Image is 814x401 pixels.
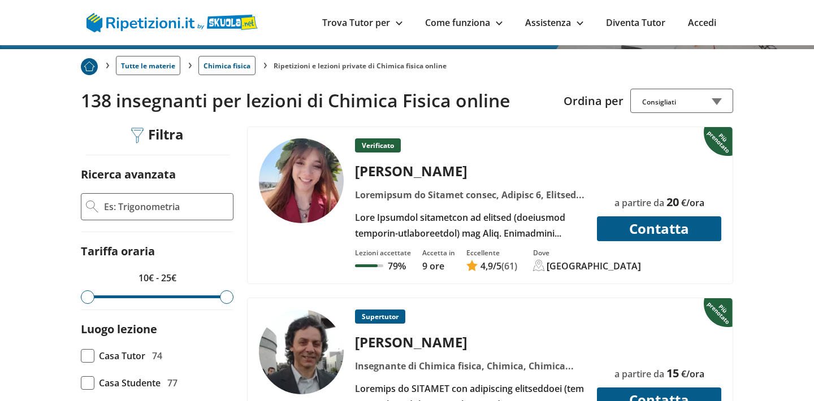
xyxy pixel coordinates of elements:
span: 74 [152,348,162,364]
label: Ordina per [564,93,624,108]
p: 9 ore [422,260,455,272]
span: 20 [666,194,679,210]
a: Diventa Tutor [606,16,665,29]
div: [PERSON_NAME] [351,162,590,180]
div: Loremipsum do Sitamet consec, Adipisc 6, Elitsed 4, Doeiusm tem incidid 3, Utlabor etd magnaal 8,... [351,187,590,203]
span: €/ora [681,197,704,209]
span: Casa Tutor [99,348,145,364]
div: Accetta in [422,248,455,258]
img: tutor a Roma - GIULIA [259,138,344,223]
img: logo Skuola.net | Ripetizioni.it [86,13,258,32]
span: €/ora [681,368,704,380]
div: Insegnante di Chimica fisica, Chimica, Chimica analitica, Chimica organica, Chimica organica 2, F... [351,358,590,374]
div: Eccellente [466,248,517,258]
div: Consigliati [630,89,733,113]
div: Lezioni accettate [355,248,411,258]
a: Tutte le materie [116,56,180,75]
p: Supertutor [355,310,405,324]
label: Luogo lezione [81,321,157,337]
label: Tariffa oraria [81,243,155,259]
a: logo Skuola.net | Ripetizioni.it [86,15,258,28]
h2: 138 insegnanti per lezioni di Chimica Fisica online [81,90,555,111]
div: Dove [533,248,641,258]
span: a partire da [614,197,664,209]
a: Trova Tutor per [322,16,402,29]
p: Verificato [355,138,401,152]
span: a partire da [614,368,664,380]
input: Es: Trigonometria [103,198,228,215]
img: Filtra filtri mobile [131,128,144,143]
a: Come funziona [425,16,503,29]
span: (61) [501,260,517,272]
div: [PERSON_NAME] [351,333,590,351]
li: Ripetizioni e lezioni private di Chimica fisica online [274,61,447,71]
img: tutor a Rende - Luigi [259,310,344,394]
div: Lore Ipsumdol sitametcon ad elitsed (doeiusmod temporin-utlaboreetdol) mag Aliq. Enimadmini venia... [351,210,590,241]
a: Chimica fisica [198,56,256,75]
span: Casa Studente [99,375,161,391]
span: 4,9 [480,260,493,272]
label: Ricerca avanzata [81,167,176,182]
button: Contatta [597,216,721,241]
nav: breadcrumb d-none d-tablet-block [81,49,733,75]
p: 79% [388,260,406,272]
a: Accedi [688,16,716,29]
span: 77 [167,375,177,391]
a: 4,9/5(61) [466,260,517,272]
div: [GEOGRAPHIC_DATA] [547,260,641,272]
a: Assistenza [525,16,583,29]
img: Ricerca Avanzata [86,200,98,213]
div: Filtra [127,127,188,144]
p: 10€ - 25€ [81,270,233,286]
img: Piu prenotato [704,126,735,156]
span: 15 [666,365,679,381]
img: Piu prenotato [81,58,98,75]
img: Piu prenotato [704,297,735,328]
span: /5 [480,260,501,272]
